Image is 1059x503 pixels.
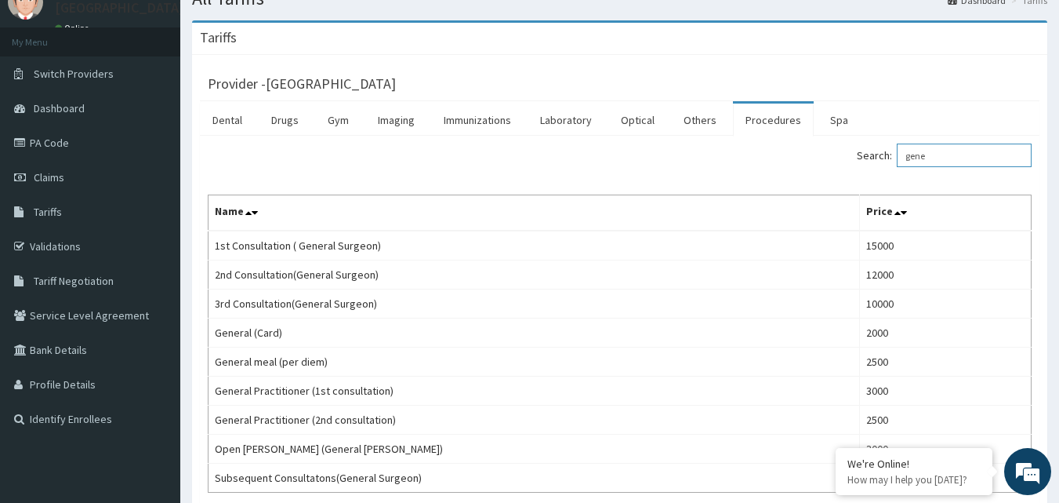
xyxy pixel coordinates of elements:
a: Laboratory [528,104,604,137]
a: Gym [315,104,361,137]
a: Spa [818,104,861,137]
a: Others [671,104,729,137]
td: General (Card) [209,319,860,348]
td: 3rd Consultation(General Surgeon) [209,290,860,319]
a: Drugs [259,104,311,137]
td: General Practitioner (2nd consultation) [209,406,860,435]
a: Imaging [365,104,427,137]
td: Subsequent Consultatons(General Surgeon) [209,464,860,493]
th: Price [860,195,1032,231]
span: Switch Providers [34,67,114,81]
a: Optical [608,104,667,137]
td: 2500 [860,406,1032,435]
span: We're online! [91,151,216,310]
div: We're Online! [847,457,981,471]
p: How may I help you today? [847,473,981,487]
td: 12000 [860,261,1032,290]
label: Search: [857,144,1032,167]
td: Open [PERSON_NAME] (General [PERSON_NAME]) [209,435,860,464]
a: Online [55,23,92,34]
td: 3000 [860,435,1032,464]
a: Procedures [733,104,814,137]
td: 2500 [860,348,1032,377]
th: Name [209,195,860,231]
input: Search: [897,144,1032,167]
h3: Tariffs [200,31,237,45]
td: General meal (per diem) [209,348,860,377]
a: Immunizations [431,104,524,137]
td: 10000 [860,290,1032,319]
a: Dental [200,104,255,137]
span: Dashboard [34,101,85,115]
span: Tariffs [34,205,62,219]
td: 3000 [860,377,1032,406]
div: Chat with us now [82,88,263,108]
td: General Practitioner (1st consultation) [209,377,860,406]
h3: Provider - [GEOGRAPHIC_DATA] [208,77,396,91]
div: Minimize live chat window [257,8,295,46]
span: Claims [34,170,64,184]
span: Tariff Negotiation [34,274,114,288]
td: 15000 [860,231,1032,261]
td: 2nd Consultation(General Surgeon) [209,261,860,290]
td: 2000 [860,319,1032,348]
textarea: Type your message and hit 'Enter' [8,336,299,391]
td: 1st Consultation ( General Surgeon) [209,231,860,261]
p: [GEOGRAPHIC_DATA] [55,1,184,15]
img: d_794563401_company_1708531726252_794563401 [29,78,63,118]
